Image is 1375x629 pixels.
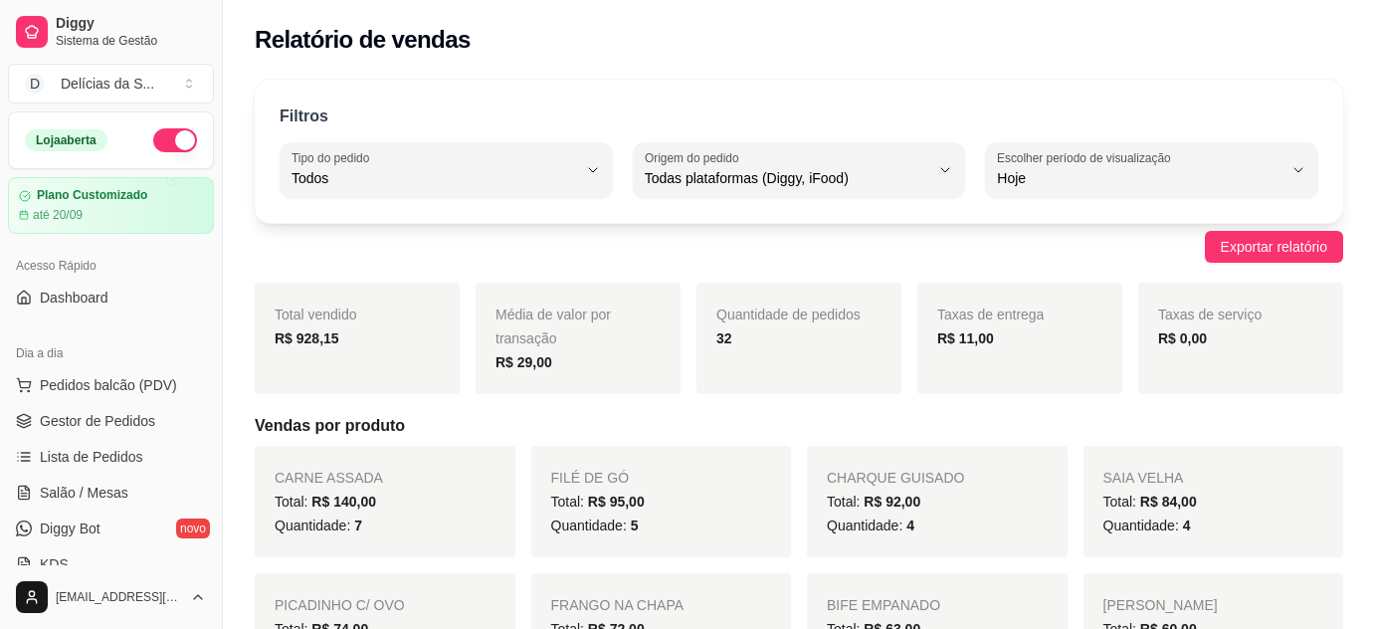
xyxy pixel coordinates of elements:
[645,168,930,188] span: Todas plataformas (Diggy, iFood)
[33,207,83,223] article: até 20/09
[255,414,1343,438] h5: Vendas por produto
[1103,518,1191,533] span: Quantidade:
[827,494,920,510] span: Total:
[716,307,861,322] span: Quantidade de pedidos
[255,24,471,56] h2: Relatório de vendas
[8,573,214,621] button: [EMAIL_ADDRESS][DOMAIN_NAME]
[8,250,214,282] div: Acesso Rápido
[40,375,177,395] span: Pedidos balcão (PDV)
[8,282,214,314] a: Dashboard
[40,519,100,538] span: Diggy Bot
[8,369,214,401] button: Pedidos balcão (PDV)
[588,494,645,510] span: R$ 95,00
[1158,307,1262,322] span: Taxas de serviço
[8,513,214,544] a: Diggy Botnovo
[495,354,552,370] strong: R$ 29,00
[906,518,914,533] span: 4
[280,105,328,128] p: Filtros
[61,74,154,94] div: Delícias da S ...
[37,188,147,203] article: Plano Customizado
[25,129,107,151] div: Loja aberta
[275,597,405,613] span: PICADINHO C/ OVO
[354,518,362,533] span: 7
[8,8,214,56] a: DiggySistema de Gestão
[633,142,966,198] button: Origem do pedidoTodas plataformas (Diggy, iFood)
[275,494,376,510] span: Total:
[8,177,214,234] a: Plano Customizadoaté 20/09
[551,494,645,510] span: Total:
[8,405,214,437] a: Gestor de Pedidos
[8,441,214,473] a: Lista de Pedidos
[495,307,611,346] span: Média de valor por transação
[1103,470,1184,486] span: SAIA VELHA
[292,149,376,166] label: Tipo do pedido
[40,447,143,467] span: Lista de Pedidos
[1103,597,1218,613] span: [PERSON_NAME]
[1183,518,1191,533] span: 4
[551,470,630,486] span: FILÉ DE GÓ
[716,330,732,346] strong: 32
[40,483,128,503] span: Salão / Mesas
[275,518,362,533] span: Quantidade:
[631,518,639,533] span: 5
[551,518,639,533] span: Quantidade:
[292,168,577,188] span: Todos
[827,518,914,533] span: Quantidade:
[275,470,383,486] span: CARNE ASSADA
[864,494,920,510] span: R$ 92,00
[40,411,155,431] span: Gestor de Pedidos
[997,168,1282,188] span: Hoje
[25,74,45,94] span: D
[827,597,940,613] span: BIFE EMPANADO
[311,494,376,510] span: R$ 140,00
[40,554,69,574] span: KDS
[56,15,206,33] span: Diggy
[645,149,745,166] label: Origem do pedido
[1221,236,1327,258] span: Exportar relatório
[1103,494,1197,510] span: Total:
[1158,330,1207,346] strong: R$ 0,00
[827,470,964,486] span: CHARQUE GUISADO
[1140,494,1197,510] span: R$ 84,00
[937,307,1044,322] span: Taxas de entrega
[280,142,613,198] button: Tipo do pedidoTodos
[1205,231,1343,263] button: Exportar relatório
[8,64,214,104] button: Select a team
[275,307,357,322] span: Total vendido
[8,477,214,509] a: Salão / Mesas
[997,149,1177,166] label: Escolher período de visualização
[985,142,1318,198] button: Escolher período de visualizaçãoHoje
[56,33,206,49] span: Sistema de Gestão
[551,597,685,613] span: FRANGO NA CHAPA
[153,128,197,152] button: Alterar Status
[937,330,994,346] strong: R$ 11,00
[40,288,108,308] span: Dashboard
[56,589,182,605] span: [EMAIL_ADDRESS][DOMAIN_NAME]
[275,330,339,346] strong: R$ 928,15
[8,337,214,369] div: Dia a dia
[8,548,214,580] a: KDS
